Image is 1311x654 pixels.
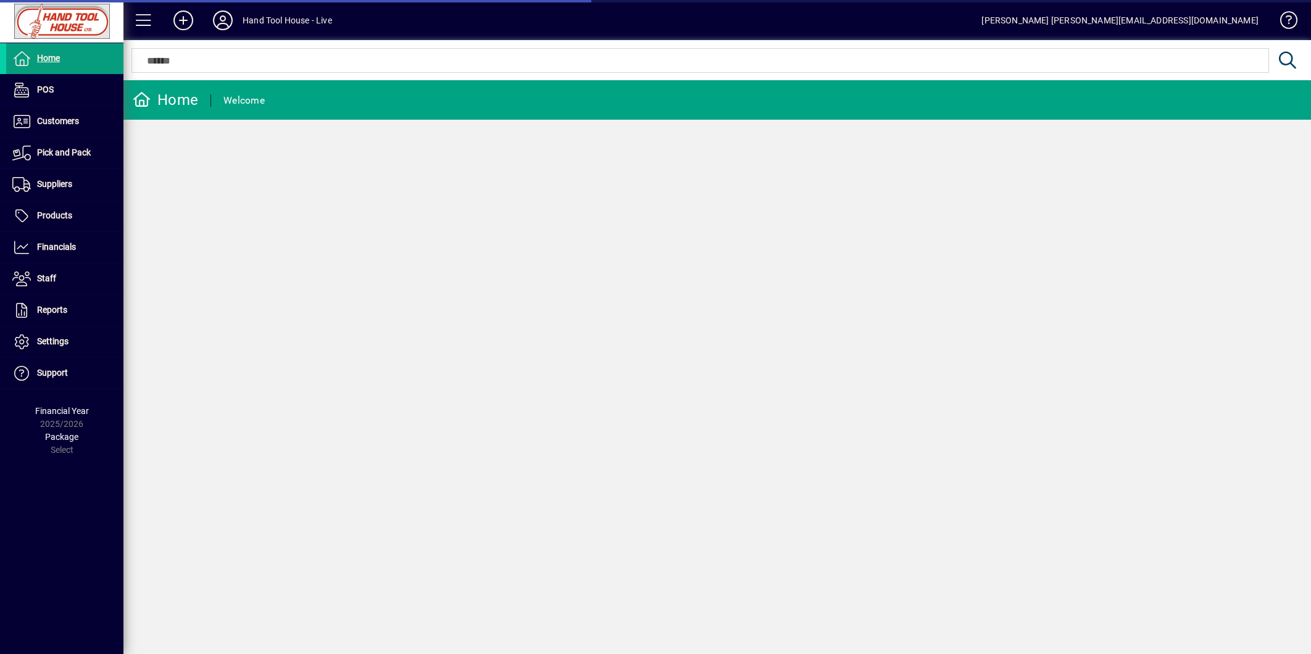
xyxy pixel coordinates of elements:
a: Reports [6,295,123,326]
a: Staff [6,263,123,294]
span: POS [37,85,54,94]
a: Customers [6,106,123,137]
a: Suppliers [6,169,123,200]
span: Staff [37,273,56,283]
a: POS [6,75,123,106]
span: Suppliers [37,179,72,189]
a: Settings [6,326,123,357]
button: Add [164,9,203,31]
span: Package [45,432,78,442]
span: Home [37,53,60,63]
span: Customers [37,116,79,126]
a: Pick and Pack [6,138,123,168]
a: Support [6,358,123,389]
div: [PERSON_NAME] [PERSON_NAME][EMAIL_ADDRESS][DOMAIN_NAME] [981,10,1259,30]
span: Pick and Pack [37,147,91,157]
div: Welcome [223,91,265,110]
span: Support [37,368,68,378]
a: Products [6,201,123,231]
a: Knowledge Base [1271,2,1296,43]
div: Home [133,90,198,110]
span: Products [37,210,72,220]
span: Financials [37,242,76,252]
span: Financial Year [35,406,89,416]
span: Reports [37,305,67,315]
div: Hand Tool House - Live [243,10,332,30]
span: Settings [37,336,69,346]
a: Financials [6,232,123,263]
button: Profile [203,9,243,31]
